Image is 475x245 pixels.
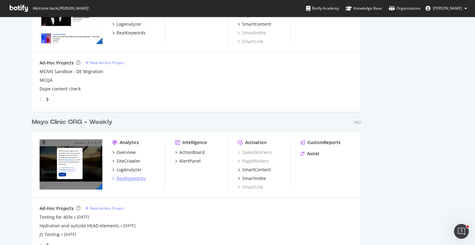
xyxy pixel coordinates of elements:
[40,231,60,238] a: JS Testing
[112,167,142,173] a: LogAnalyzer
[307,151,319,157] div: Assist
[90,206,124,211] div: New Ad-Hoc Project
[433,6,462,11] span: Will Peters
[117,149,136,155] div: Overview
[175,149,205,155] a: ActionBoard
[112,30,146,36] a: RealKeywords
[175,158,201,164] a: AlertPanel
[32,118,115,127] a: Mayo Clinic ORG - Weekly
[117,158,140,164] div: SiteCrawler
[301,151,319,157] a: Assist
[242,167,271,173] div: SmartContent
[238,149,272,155] a: SpeedWorkers
[242,175,266,182] div: SmartIndex
[421,3,472,13] button: [PERSON_NAME]
[85,206,124,211] a: New Ad-Hoc Project
[40,68,103,75] a: MCNN Sandbox - DE Migration
[245,139,267,146] div: Activation
[389,5,421,11] div: Organizations
[112,158,140,164] a: SiteCrawler
[40,214,73,220] a: Testing for 403s
[40,86,81,92] a: Dupe content check
[112,21,142,27] a: LogAnalyzer
[40,205,74,212] div: Ad-Hoc Projects
[85,60,124,65] a: New Ad-Hoc Project
[238,167,271,173] a: SmartContent
[37,94,45,104] div: angle-left
[306,5,339,11] div: Botify Academy
[90,60,124,65] div: New Ad-Hoc Project
[117,175,146,182] div: RealKeywords
[346,5,382,11] div: Knowledge Base
[179,158,201,164] div: AlertPanel
[179,149,205,155] div: ActionBoard
[238,175,266,182] a: SmartIndex
[301,139,340,146] a: CustomReports
[117,30,146,36] div: RealKeywords
[354,120,361,125] div: Pro
[117,21,142,27] div: LogAnalyzer
[40,139,102,190] img: mayoclinic.org
[238,158,269,164] a: PageWorkers
[242,21,271,27] div: SmartContent
[182,139,207,146] div: Intelligence
[64,232,76,237] a: [DATE]
[238,21,271,27] a: SmartContent
[454,224,469,239] iframe: Intercom live chat
[112,175,146,182] a: RealKeywords
[112,149,136,155] a: Overview
[45,96,49,103] div: angle-right
[238,184,263,190] a: SmartLink
[77,214,89,220] a: [DATE]
[32,118,113,127] div: Mayo Clinic ORG - Weekly
[117,167,142,173] div: LogAnalyzer
[40,77,53,83] a: MCQA
[307,139,340,146] div: CustomReports
[40,60,74,66] div: Ad-Hoc Projects
[40,223,119,229] a: Hydration and outside HEAD elements
[32,6,88,11] span: Welcome back, [PERSON_NAME] !
[123,223,135,228] a: [DATE]
[238,38,263,45] a: SmartLink
[120,139,139,146] div: Analytics
[238,30,266,36] a: SmartIndex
